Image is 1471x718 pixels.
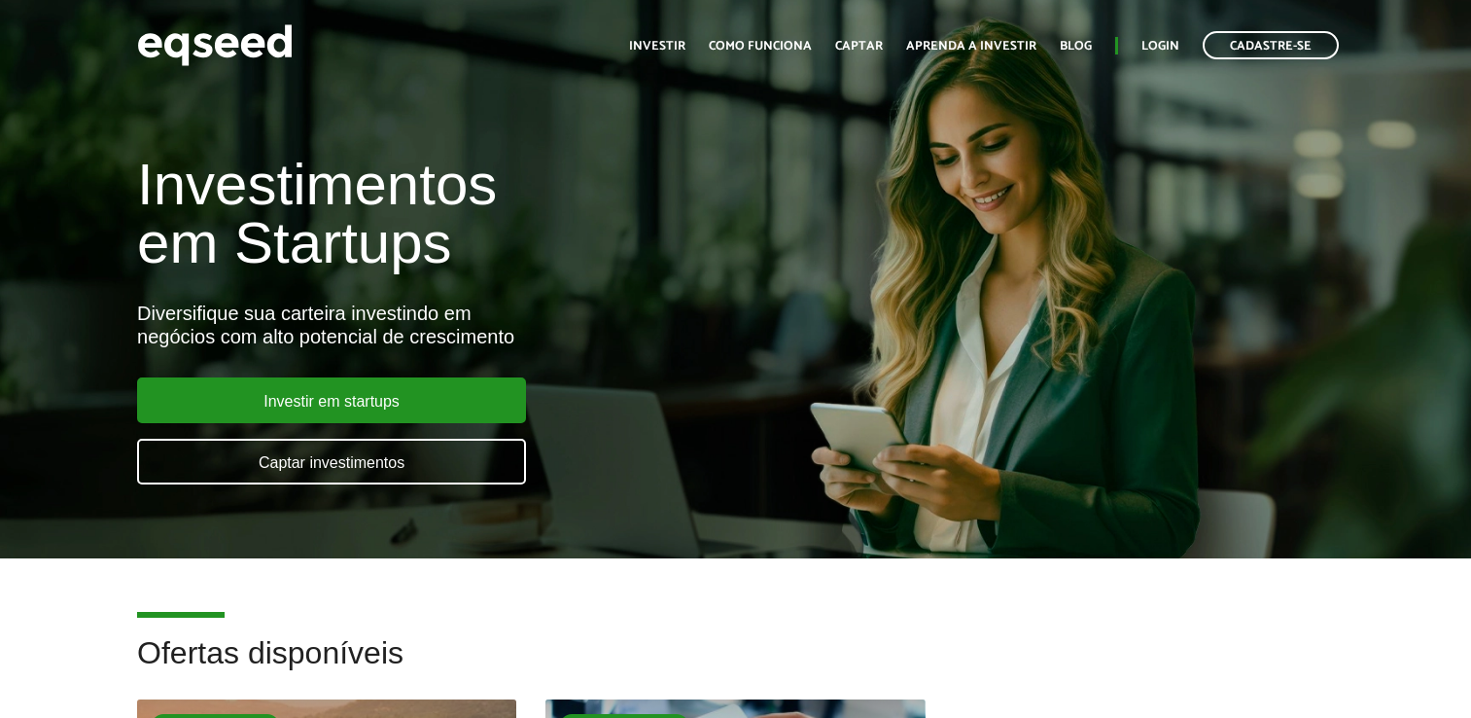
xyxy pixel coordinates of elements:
[137,19,293,71] img: EqSeed
[906,40,1036,53] a: Aprenda a investir
[137,156,844,272] h1: Investimentos em Startups
[137,439,526,485] a: Captar investimentos
[137,302,844,348] div: Diversifique sua carteira investindo em negócios com alto potencial de crescimento
[1203,31,1339,59] a: Cadastre-se
[835,40,883,53] a: Captar
[137,636,1334,700] h2: Ofertas disponíveis
[1141,40,1179,53] a: Login
[1060,40,1092,53] a: Blog
[629,40,685,53] a: Investir
[709,40,812,53] a: Como funciona
[137,377,526,423] a: Investir em startups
